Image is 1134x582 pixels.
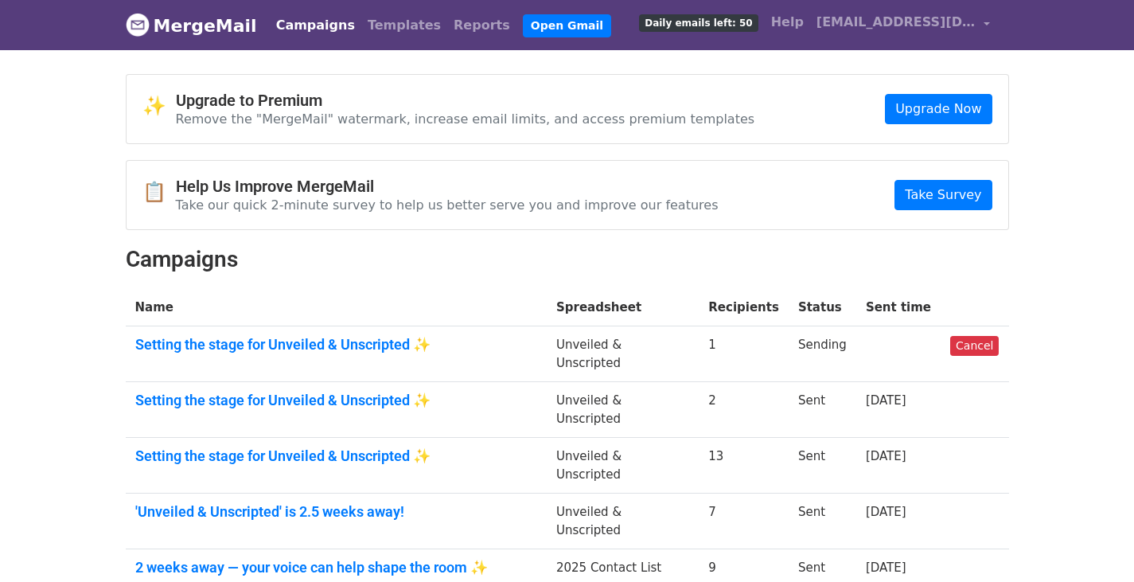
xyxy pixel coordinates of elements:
a: [DATE] [866,505,906,519]
a: [EMAIL_ADDRESS][DOMAIN_NAME] [810,6,996,44]
a: Help [765,6,810,38]
td: Unveiled & Unscripted [547,382,699,438]
span: ✨ [142,95,176,118]
td: Sending [789,326,856,382]
h4: Help Us Improve MergeMail [176,177,719,196]
span: [EMAIL_ADDRESS][DOMAIN_NAME] [816,13,976,32]
td: 2 [699,382,789,438]
td: Unveiled & Unscripted [547,438,699,494]
p: Take our quick 2-minute survey to help us better serve you and improve our features [176,197,719,213]
td: Sent [789,382,856,438]
th: Spreadsheet [547,289,699,326]
td: 13 [699,438,789,494]
img: MergeMail logo [126,13,150,37]
a: Cancel [950,336,999,356]
td: 7 [699,494,789,549]
a: [DATE] [866,561,906,575]
a: Setting the stage for Unveiled & Unscripted ✨ [135,336,537,353]
a: Setting the stage for Unveiled & Unscripted ✨ [135,392,537,409]
a: [DATE] [866,393,906,408]
a: 'Unveiled & Unscripted' is 2.5 weeks away! [135,503,537,521]
th: Name [126,289,547,326]
td: Sent [789,438,856,494]
a: Templates [361,10,447,41]
td: 1 [699,326,789,382]
td: Sent [789,494,856,549]
h4: Upgrade to Premium [176,91,755,110]
a: MergeMail [126,9,257,42]
a: Daily emails left: 50 [633,6,764,38]
a: Open Gmail [523,14,611,37]
td: Unveiled & Unscripted [547,326,699,382]
a: Reports [447,10,516,41]
a: Campaigns [270,10,361,41]
a: Setting the stage for Unveiled & Unscripted ✨ [135,447,537,465]
th: Recipients [699,289,789,326]
h2: Campaigns [126,246,1009,273]
td: Unveiled & Unscripted [547,494,699,549]
a: [DATE] [866,449,906,463]
p: Remove the "MergeMail" watermark, increase email limits, and access premium templates [176,111,755,127]
th: Status [789,289,856,326]
span: Daily emails left: 50 [639,14,758,32]
th: Sent time [856,289,941,326]
a: 2 weeks away — your voice can help shape the room ✨ [135,559,537,576]
span: 📋 [142,181,176,204]
a: Upgrade Now [885,94,992,124]
a: Take Survey [894,180,992,210]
